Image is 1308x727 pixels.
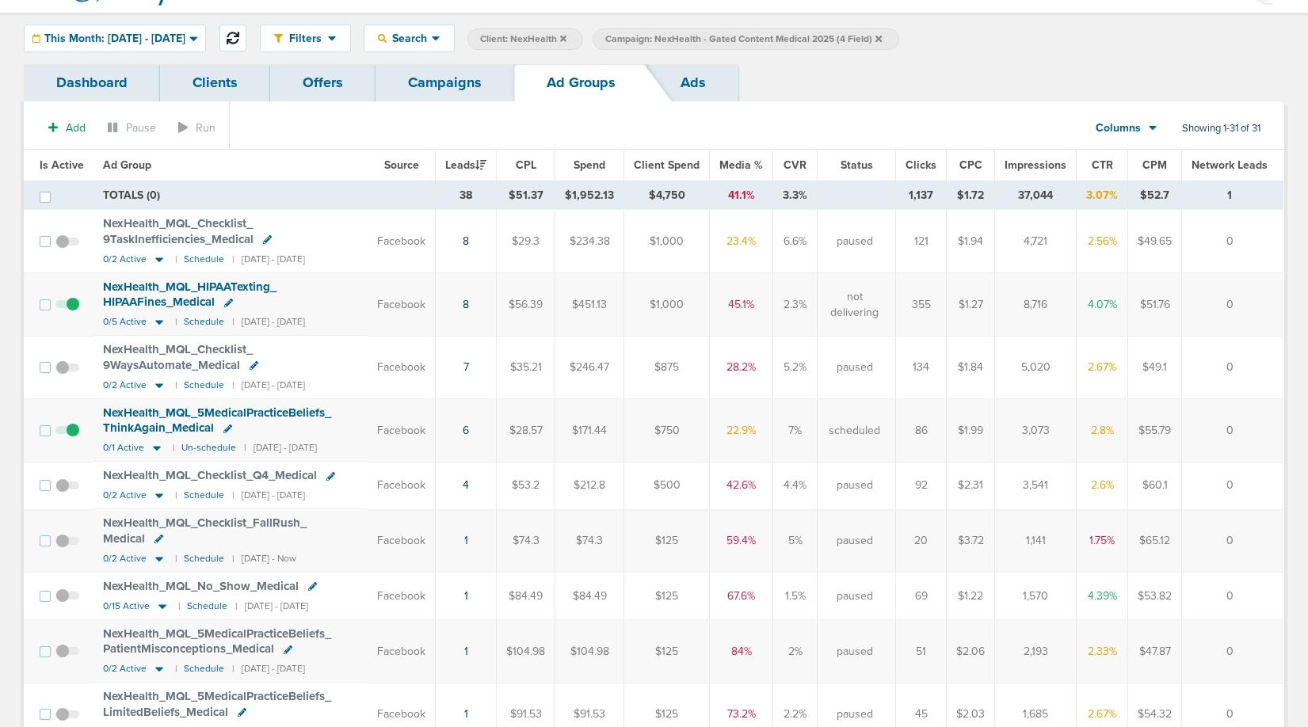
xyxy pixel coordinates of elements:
[995,462,1077,509] td: 3,541
[1128,462,1182,509] td: $60.1
[175,489,176,501] small: |
[497,273,555,336] td: $56.39
[710,620,773,683] td: 84%
[773,462,818,509] td: 4.4%
[103,626,331,657] span: NexHealth_ MQL_ 5MedicalPracticeBeliefs_ PatientMisconceptions_ Medical
[516,158,536,172] span: CPL
[906,158,936,172] span: Clicks
[178,600,179,612] small: |
[436,181,497,210] td: 38
[710,399,773,462] td: 22.9%
[368,399,436,462] td: Facebook
[1092,158,1113,172] span: CTR
[995,573,1077,620] td: 1,570
[896,210,947,273] td: 121
[464,589,468,603] a: 1
[773,509,818,572] td: 5%
[184,253,224,265] small: Schedule
[184,316,224,328] small: Schedule
[184,553,224,565] small: Schedule
[995,210,1077,273] td: 4,721
[244,442,317,454] small: | [DATE] - [DATE]
[555,210,624,273] td: $234.38
[1182,573,1284,620] td: 0
[773,399,818,462] td: 7%
[605,32,882,46] span: Campaign: NexHealth - Gated Content Medical 2025 (4 Field)
[1077,273,1128,336] td: 4.07%
[648,64,738,101] a: Ads
[837,234,873,249] span: paused
[947,336,995,398] td: $1.84
[947,273,995,336] td: $1.27
[1182,462,1284,509] td: 0
[103,489,147,501] span: 0/2 Active
[995,620,1077,683] td: 2,193
[896,462,947,509] td: 92
[103,553,147,565] span: 0/2 Active
[24,64,160,101] a: Dashboard
[40,158,84,172] span: Is Active
[184,379,224,391] small: Schedule
[184,489,224,501] small: Schedule
[463,360,469,374] a: 7
[1182,273,1284,336] td: 0
[464,534,468,547] a: 1
[555,573,624,620] td: $84.49
[710,210,773,273] td: 23.4%
[634,158,700,172] span: Client Spend
[103,600,150,612] span: 0/15 Active
[624,462,710,509] td: $500
[175,253,176,265] small: |
[175,316,176,328] small: |
[896,620,947,683] td: 51
[368,573,436,620] td: Facebook
[232,489,305,501] small: | [DATE] - [DATE]
[947,210,995,273] td: $1.94
[103,253,147,265] span: 0/2 Active
[624,509,710,572] td: $125
[784,158,807,172] span: CVR
[1192,158,1268,172] span: Network Leads
[555,462,624,509] td: $212.8
[624,620,710,683] td: $125
[896,336,947,398] td: 134
[555,509,624,572] td: $74.3
[232,316,305,328] small: | [DATE] - [DATE]
[574,158,605,172] span: Spend
[995,399,1077,462] td: 3,073
[1182,122,1260,135] span: Showing 1-31 of 31
[896,573,947,620] td: 69
[103,379,147,391] span: 0/2 Active
[1128,210,1182,273] td: $49.65
[837,706,873,722] span: paused
[624,210,710,273] td: $1,000
[44,33,185,44] span: This Month: [DATE] - [DATE]
[175,553,176,565] small: |
[1182,210,1284,273] td: 0
[1077,462,1128,509] td: 2.6%
[837,360,873,375] span: paused
[773,336,818,398] td: 5.2%
[103,158,151,172] span: Ad Group
[837,533,873,549] span: paused
[1128,181,1182,210] td: $52.7
[624,273,710,336] td: $1,000
[710,462,773,509] td: 42.6%
[103,316,147,328] span: 0/5 Active
[368,462,436,509] td: Facebook
[181,442,236,454] small: Un-schedule
[1182,620,1284,683] td: 0
[1128,620,1182,683] td: $47.87
[710,573,773,620] td: 67.6%
[497,210,555,273] td: $29.3
[947,620,995,683] td: $2.06
[232,553,296,565] small: | [DATE] - Now
[1077,573,1128,620] td: 4.39%
[463,298,469,311] a: 8
[368,509,436,572] td: Facebook
[160,64,270,101] a: Clients
[384,158,419,172] span: Source
[445,158,486,172] span: Leads
[40,116,94,139] button: Add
